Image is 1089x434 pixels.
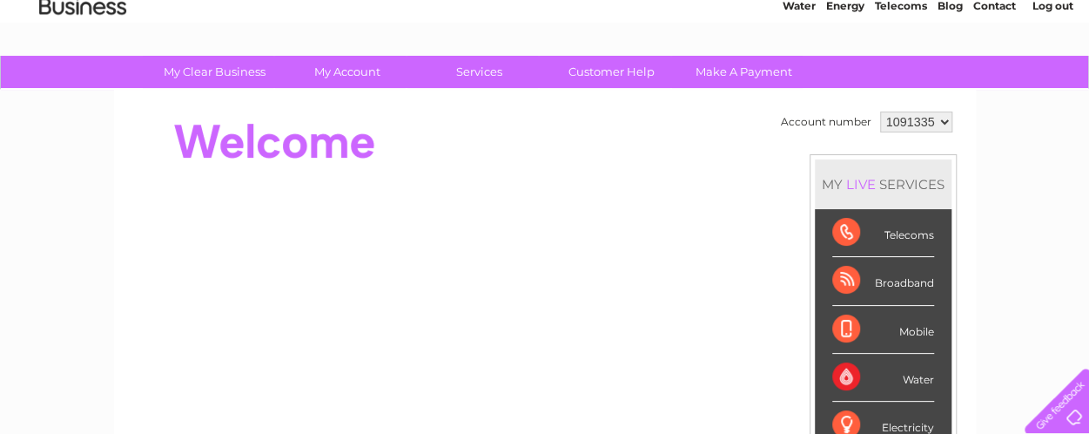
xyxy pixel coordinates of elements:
[815,159,951,209] div: MY SERVICES
[832,354,934,402] div: Water
[407,56,551,88] a: Services
[938,74,963,87] a: Blog
[134,10,957,85] div: Clear Business is a trading name of Verastar Limited (registered in [GEOGRAPHIC_DATA] No. 3667643...
[761,9,881,31] a: 0333 014 3131
[143,56,286,88] a: My Clear Business
[973,74,1016,87] a: Contact
[672,56,816,88] a: Make A Payment
[832,209,934,257] div: Telecoms
[875,74,927,87] a: Telecoms
[832,306,934,354] div: Mobile
[540,56,683,88] a: Customer Help
[843,176,879,193] div: LIVE
[832,257,934,305] div: Broadband
[38,45,127,98] img: logo.png
[783,74,816,87] a: Water
[275,56,419,88] a: My Account
[776,107,876,137] td: Account number
[1032,74,1072,87] a: Log out
[826,74,864,87] a: Energy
